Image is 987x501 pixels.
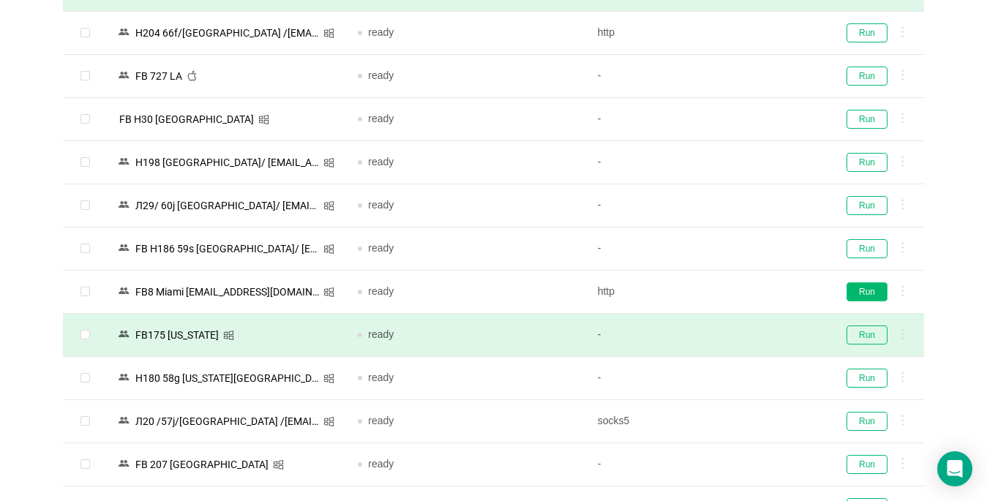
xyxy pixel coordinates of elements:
div: FB 727 LA [131,67,187,86]
td: - [586,357,825,400]
button: Run [847,153,887,172]
span: ready [368,26,394,38]
div: Open Intercom Messenger [937,451,972,486]
i: icon: windows [323,200,334,211]
button: Run [847,369,887,388]
span: ready [368,328,394,340]
i: icon: windows [323,28,334,39]
td: http [586,271,825,314]
td: http [586,12,825,55]
i: icon: windows [273,459,284,470]
div: FB Н186 59s [GEOGRAPHIC_DATA]/ [EMAIL_ADDRESS][DOMAIN_NAME] [131,239,323,258]
span: ready [368,242,394,254]
button: Run [847,110,887,129]
div: Н204 66f/[GEOGRAPHIC_DATA] /[EMAIL_ADDRESS][DOMAIN_NAME] [131,23,323,42]
span: ready [368,113,394,124]
i: icon: windows [323,244,334,255]
td: - [586,314,825,357]
div: FB H30 [GEOGRAPHIC_DATA] [115,110,258,129]
div: Н198 [GEOGRAPHIC_DATA]/ [EMAIL_ADDRESS][DOMAIN_NAME] [131,153,323,172]
div: Н180 58g [US_STATE][GEOGRAPHIC_DATA]/ [EMAIL_ADDRESS][DOMAIN_NAME] [131,369,323,388]
div: FB8 Miami [EMAIL_ADDRESS][DOMAIN_NAME] [131,282,323,301]
i: icon: windows [323,416,334,427]
button: Run [847,196,887,215]
button: Run [847,455,887,474]
button: Run [847,325,887,344]
span: ready [368,69,394,81]
td: - [586,227,825,271]
button: Run [847,67,887,86]
i: icon: windows [258,114,269,125]
i: icon: windows [323,373,334,384]
span: ready [368,415,394,426]
span: ready [368,199,394,211]
td: socks5 [586,400,825,443]
td: - [586,98,825,141]
td: - [586,141,825,184]
span: ready [368,156,394,167]
i: icon: windows [323,287,334,298]
button: Run [847,239,887,258]
button: Run [847,23,887,42]
button: Run [847,282,887,301]
i: icon: windows [223,330,234,341]
div: FB 207 [GEOGRAPHIC_DATA] [131,455,273,474]
td: - [586,184,825,227]
span: ready [368,458,394,470]
span: ready [368,372,394,383]
div: FB175 [US_STATE] [131,325,223,344]
div: Л29/ 60j [GEOGRAPHIC_DATA]/ [EMAIL_ADDRESS][DOMAIN_NAME] [131,196,323,215]
button: Run [847,412,887,431]
i: icon: apple [187,70,198,81]
td: - [586,55,825,98]
i: icon: windows [323,157,334,168]
div: Л20 /57j/[GEOGRAPHIC_DATA] /[EMAIL_ADDRESS][DOMAIN_NAME] [131,412,323,431]
td: - [586,443,825,486]
span: ready [368,285,394,297]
